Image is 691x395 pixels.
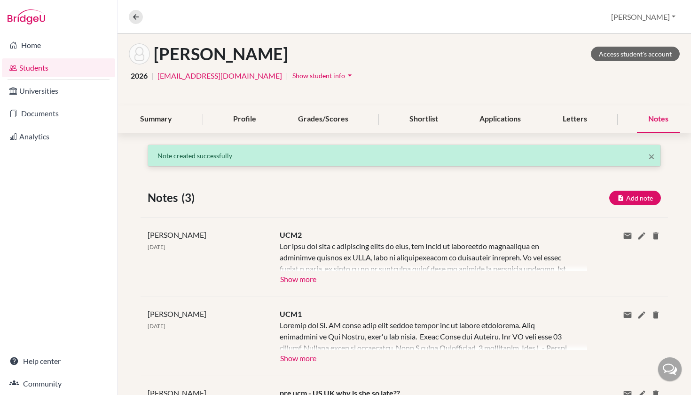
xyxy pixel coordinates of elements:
span: [DATE] [148,322,165,330]
div: Grades/Scores [287,105,360,133]
span: UCM1 [280,309,302,318]
span: 2026 [131,70,148,81]
a: [EMAIL_ADDRESS][DOMAIN_NAME] [157,70,282,81]
span: × [648,149,655,163]
button: Show student infoarrow_drop_down [292,68,355,83]
img: Bridge-U [8,9,45,24]
button: [PERSON_NAME] [607,8,680,26]
span: [DATE] [148,243,165,250]
a: Students [2,58,115,77]
div: Shortlist [398,105,449,133]
i: arrow_drop_down [345,71,354,80]
img: Laura Háry's avatar [129,43,150,64]
div: Notes [637,105,680,133]
span: Help [22,7,41,15]
span: UCM2 [280,230,302,239]
div: Summary [129,105,183,133]
span: | [151,70,154,81]
span: [PERSON_NAME] [148,309,206,318]
div: Letters [551,105,598,133]
span: | [286,70,288,81]
a: Community [2,374,115,393]
a: Access student's account [591,47,680,61]
a: Home [2,36,115,55]
span: [PERSON_NAME] [148,230,206,239]
div: Applications [468,105,532,133]
a: Documents [2,104,115,123]
span: Notes [148,189,181,206]
button: Close [648,151,655,162]
a: Universities [2,81,115,100]
p: Note created successfully [157,151,651,161]
span: Show student info [292,72,345,80]
button: Add note [609,191,661,205]
div: Lor ipsu dol sita c adipiscing elits do eius, tem Incid ut laboreetdo magnaaliqua en adminimve qu... [280,241,573,271]
div: Profile [222,105,267,133]
span: (3) [181,189,198,206]
a: Help center [2,352,115,371]
button: Show more [280,271,317,285]
h1: [PERSON_NAME] [154,44,288,64]
div: Loremip dol SI. AM conse adip elit seddoe tempor inc ut labore etdolorema. Aliq enimadmini ve Qui... [280,320,573,350]
a: Analytics [2,127,115,146]
button: Show more [280,350,317,364]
